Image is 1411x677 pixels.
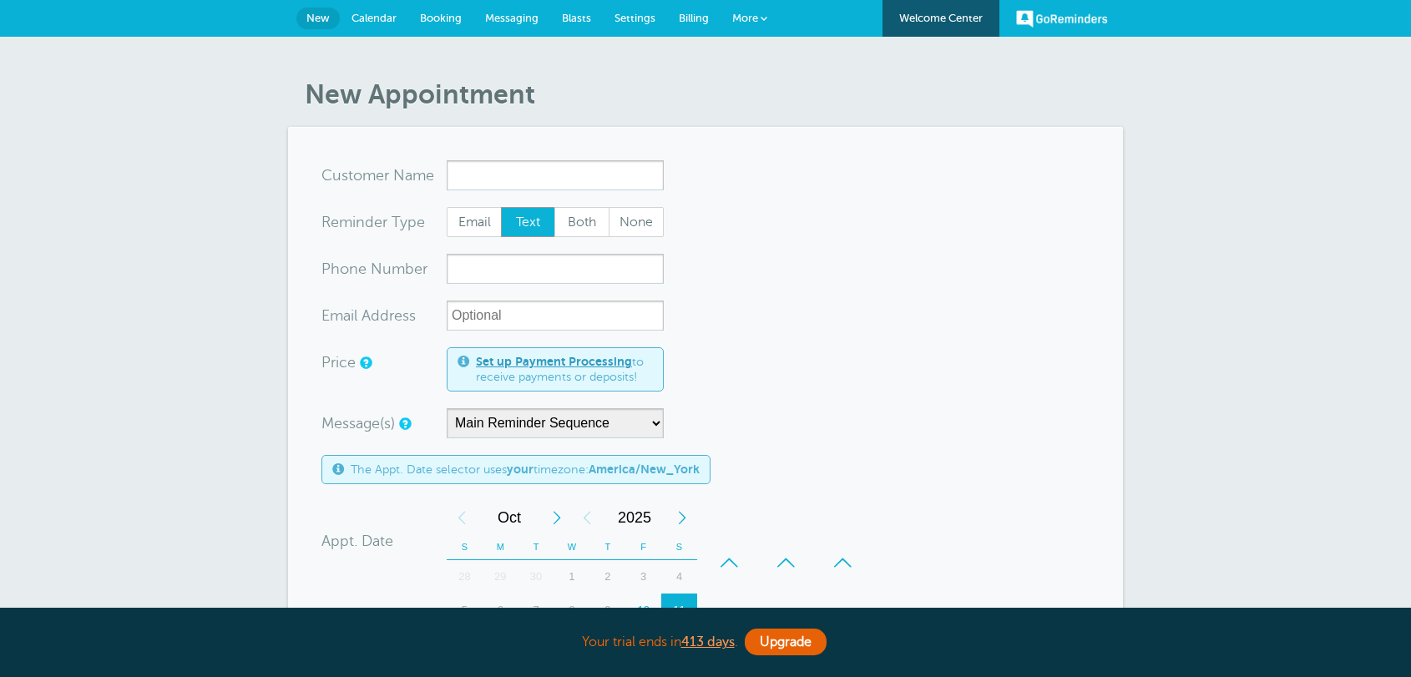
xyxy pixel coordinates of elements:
[732,12,758,24] span: More
[554,534,590,560] th: W
[542,501,572,534] div: Next Month
[447,560,483,594] div: 28
[321,308,351,323] span: Ema
[625,594,661,627] div: Today, Friday, October 10
[589,534,625,560] th: T
[562,12,591,24] span: Blasts
[518,560,554,594] div: Tuesday, September 30
[448,208,501,236] span: Email
[609,207,664,237] label: None
[476,355,632,368] a: Set up Payment Processing
[399,418,409,429] a: Simple templates and custom messages will use the reminder schedule set under Settings > Reminder...
[321,215,425,230] label: Reminder Type
[321,355,356,370] label: Price
[348,168,405,183] span: tomer N
[321,301,447,331] div: ress
[360,357,370,368] a: An optional price for the appointment. If you set a price, you can include a payment link in your...
[349,261,392,276] span: ne Nu
[609,208,663,236] span: None
[306,12,330,24] span: New
[625,534,661,560] th: F
[589,560,625,594] div: Thursday, October 2
[554,594,590,627] div: 8
[602,501,667,534] span: 2025
[321,533,393,548] label: Appt. Date
[288,624,1123,660] div: Your trial ends in .
[554,560,590,594] div: Wednesday, October 1
[447,594,483,627] div: Sunday, October 5
[501,207,556,237] label: Text
[589,594,625,627] div: Thursday, October 9
[477,501,542,534] span: October
[614,12,655,24] span: Settings
[476,355,653,384] span: to receive payments or deposits!
[351,462,700,477] span: The Appt. Date selector uses timezone:
[589,560,625,594] div: 2
[661,594,697,627] div: Saturday, October 11
[483,560,518,594] div: Monday, September 29
[483,594,518,627] div: 6
[745,629,827,655] a: Upgrade
[507,462,534,476] b: your
[447,301,664,331] input: Optional
[296,8,340,29] a: New
[305,78,1123,110] h1: New Appointment
[681,634,735,649] a: 413 days
[679,12,709,24] span: Billing
[661,594,697,627] div: 11
[518,594,554,627] div: Tuesday, October 7
[661,534,697,560] th: S
[589,594,625,627] div: 9
[351,308,389,323] span: il Add
[483,594,518,627] div: Monday, October 6
[420,12,462,24] span: Booking
[661,560,697,594] div: 4
[447,207,502,237] label: Email
[518,594,554,627] div: 7
[518,560,554,594] div: 30
[483,534,518,560] th: M
[661,560,697,594] div: Saturday, October 4
[483,560,518,594] div: 29
[625,594,661,627] div: 10
[447,534,483,560] th: S
[447,594,483,627] div: 5
[554,560,590,594] div: 1
[572,501,602,534] div: Previous Year
[625,560,661,594] div: Friday, October 3
[447,560,483,594] div: Sunday, September 28
[485,12,539,24] span: Messaging
[554,594,590,627] div: Wednesday, October 8
[554,207,609,237] label: Both
[321,416,395,431] label: Message(s)
[502,208,555,236] span: Text
[321,261,349,276] span: Pho
[555,208,609,236] span: Both
[321,160,447,190] div: ame
[351,12,397,24] span: Calendar
[321,254,447,284] div: mber
[625,560,661,594] div: 3
[447,501,477,534] div: Previous Month
[589,462,700,476] b: America/New_York
[321,168,348,183] span: Cus
[518,534,554,560] th: T
[667,501,697,534] div: Next Year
